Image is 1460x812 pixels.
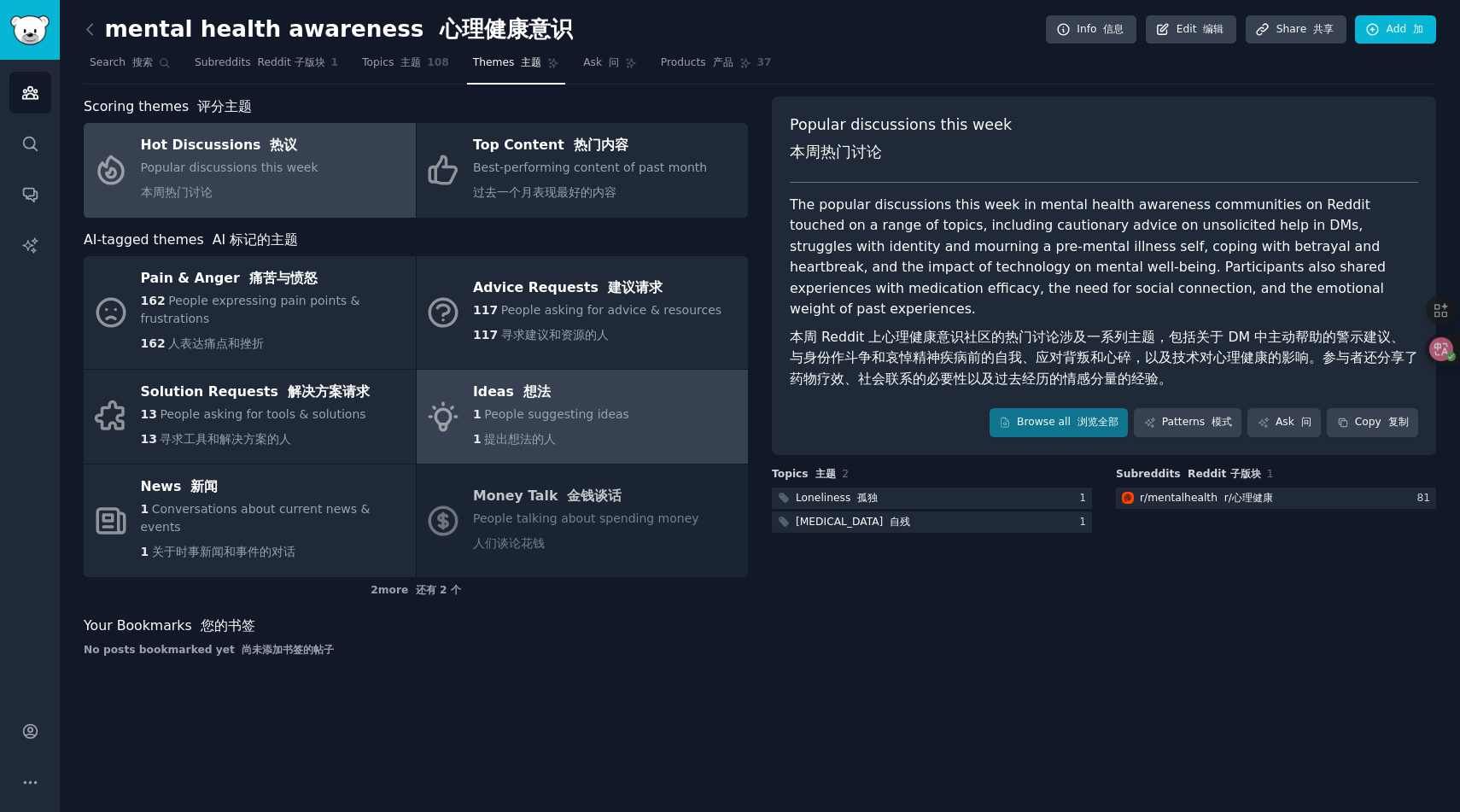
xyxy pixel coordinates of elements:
[141,502,149,516] span: 1
[1079,515,1092,530] div: 1
[132,56,153,68] font: 搜索
[501,303,721,317] span: People asking for advice & resources
[84,616,255,637] span: Your Bookmarks
[1134,408,1241,437] a: Patterns 模式
[427,55,449,71] span: 108
[141,502,371,534] span: Conversations about current news & events
[790,195,1418,397] div: The popular discussions this week in mental health awareness communities on Reddit touched on a r...
[417,123,749,218] a: Top Content 热门内容Best-performing content of past month过去一个月表现最好的内容
[608,279,663,295] font: 建议请求
[160,407,365,421] span: People asking for tools & solutions
[141,378,370,406] div: Solution Requests
[249,270,318,286] font: 痛苦与愤怒
[1267,468,1274,480] span: 1
[661,55,733,71] span: Products
[141,294,360,325] span: People expressing pain points & frustrations
[160,432,291,446] span: 寻求工具和解决方案的人
[189,50,344,85] a: Subreddits Reddit 子版块1
[257,56,324,68] font: Reddit 子版块
[90,55,153,71] span: Search
[195,55,325,71] span: Subreddits
[1103,23,1124,35] font: 信息
[1413,23,1423,35] font: 加
[84,370,416,464] a: Solution Requests 解决方案请求13People asking for tools & solutions13寻求工具和解决方案的人
[473,185,616,199] font: 过去一个月表现最好的内容
[417,256,749,369] a: Advice Requests 建议请求117People asking for advice & resources117寻求建议和资源的人
[1301,416,1311,428] font: 问
[288,383,370,400] font: 解决方案请求
[84,96,252,118] span: Scoring themes
[583,55,619,71] span: Ask
[168,336,264,350] span: 人表达痛点和挫折
[796,491,878,506] div: Loneliness
[1203,23,1223,35] font: 编辑
[213,231,298,248] font: AI 标记的主题
[1140,491,1273,506] div: r/ mentalhealth
[1224,492,1273,504] font: r/心理健康
[84,230,298,251] span: AI-tagged themes
[440,16,573,42] font: 心理健康意识
[270,137,297,153] font: 热议
[362,55,421,71] span: Topics
[1212,416,1232,428] font: 模式
[10,15,50,45] img: GummySearch logo
[417,370,749,464] a: Ideas 想法1People suggesting ideas1提出想法的人
[141,336,166,350] span: 162
[484,407,629,421] span: People suggesting ideas
[141,545,149,558] span: 1
[242,644,334,656] font: 尚未添加书签的帖子
[1246,15,1346,44] a: Share 共享
[1327,408,1418,437] button: Copy 复制
[842,468,849,480] span: 2
[473,328,498,342] span: 117
[356,50,455,85] a: Topics 主题108
[790,329,1418,387] font: 本周 Reddit 上心理健康意识社区的热门讨论涉及一系列主题，包括关于 DM 中主动帮助的警示建议、与身份作斗争和哀悼精神疾病前的自我、应对背叛和心碎，以及技术对心理健康的影响。参与者还分享了...
[1355,15,1436,44] a: Add 加
[190,478,218,494] font: 新闻
[141,266,407,293] div: Pain & Anger
[655,50,778,85] a: Products 产品37
[331,55,339,71] span: 1
[1146,15,1237,44] a: Edit 编辑
[473,432,482,446] span: 1
[141,185,213,199] font: 本周热门讨论
[1046,15,1136,44] a: Info 信息
[501,328,609,342] span: 寻求建议和资源的人
[796,515,910,530] div: [MEDICAL_DATA]
[201,617,255,634] font: 您的书签
[473,132,707,160] div: Top Content
[1247,408,1321,437] a: Ask 问
[84,256,416,369] a: Pain & Anger 痛苦与愤怒162People expressing pain points & frustrations162人表达痛点和挫折
[141,407,157,421] span: 13
[1122,492,1134,504] img: mentalhealth
[713,56,733,68] font: 产品
[473,161,707,199] span: Best-performing content of past month
[152,545,295,558] span: 关于时事新闻和事件的对话
[473,407,482,421] span: 1
[141,432,157,446] span: 13
[1188,468,1261,480] font: Reddit 子版块
[84,123,416,218] a: Hot Discussions 热议Popular discussions this week本周热门讨论
[1116,488,1436,509] a: mentalhealthr/mentalhealth r/心理健康81
[609,56,619,68] font: 问
[484,432,556,446] span: 提出想法的人
[574,137,628,153] font: 热门内容
[1313,23,1334,35] font: 共享
[772,488,1092,509] a: Loneliness 孤独1
[521,56,541,68] font: 主题
[400,56,421,68] font: 主题
[1079,491,1092,506] div: 1
[84,577,748,605] div: 2 more
[1116,467,1261,482] span: Subreddits
[141,474,407,501] div: News
[473,55,541,71] span: Themes
[1388,416,1409,428] font: 复制
[1077,416,1118,428] font: 浏览全部
[577,50,643,85] a: Ask 问
[1416,491,1436,506] div: 81
[141,132,318,160] div: Hot Discussions
[523,383,551,400] font: 想法
[141,161,318,199] span: Popular discussions this week
[815,468,836,480] font: 主题
[84,50,177,85] a: Search 搜索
